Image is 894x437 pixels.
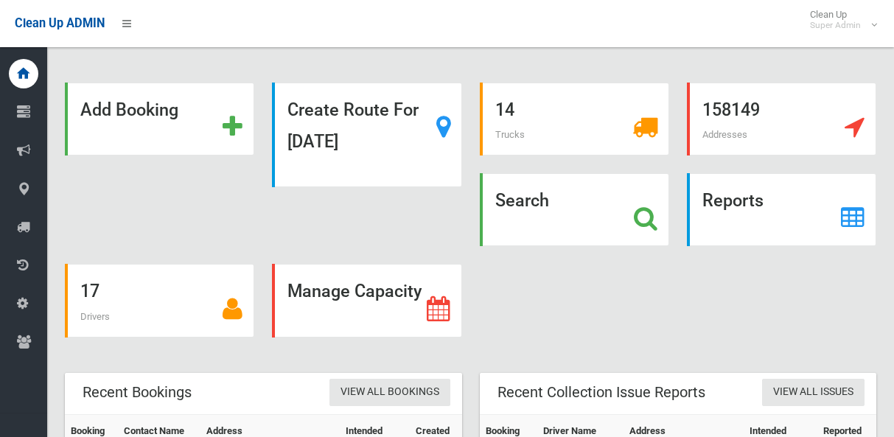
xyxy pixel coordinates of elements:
[702,129,747,140] span: Addresses
[687,173,876,246] a: Reports
[287,281,422,301] strong: Manage Capacity
[329,379,450,406] a: View All Bookings
[702,99,760,120] strong: 158149
[272,83,461,187] a: Create Route For [DATE]
[80,99,178,120] strong: Add Booking
[287,99,419,152] strong: Create Route For [DATE]
[65,83,254,155] a: Add Booking
[80,311,110,322] span: Drivers
[272,264,461,337] a: Manage Capacity
[480,173,669,246] a: Search
[80,281,99,301] strong: 17
[65,264,254,337] a: 17 Drivers
[810,20,861,31] small: Super Admin
[687,83,876,155] a: 158149 Addresses
[762,379,865,406] a: View All Issues
[65,378,209,407] header: Recent Bookings
[495,129,525,140] span: Trucks
[480,83,669,155] a: 14 Trucks
[495,99,514,120] strong: 14
[495,190,549,211] strong: Search
[702,190,764,211] strong: Reports
[15,16,105,30] span: Clean Up ADMIN
[803,9,876,31] span: Clean Up
[480,378,723,407] header: Recent Collection Issue Reports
